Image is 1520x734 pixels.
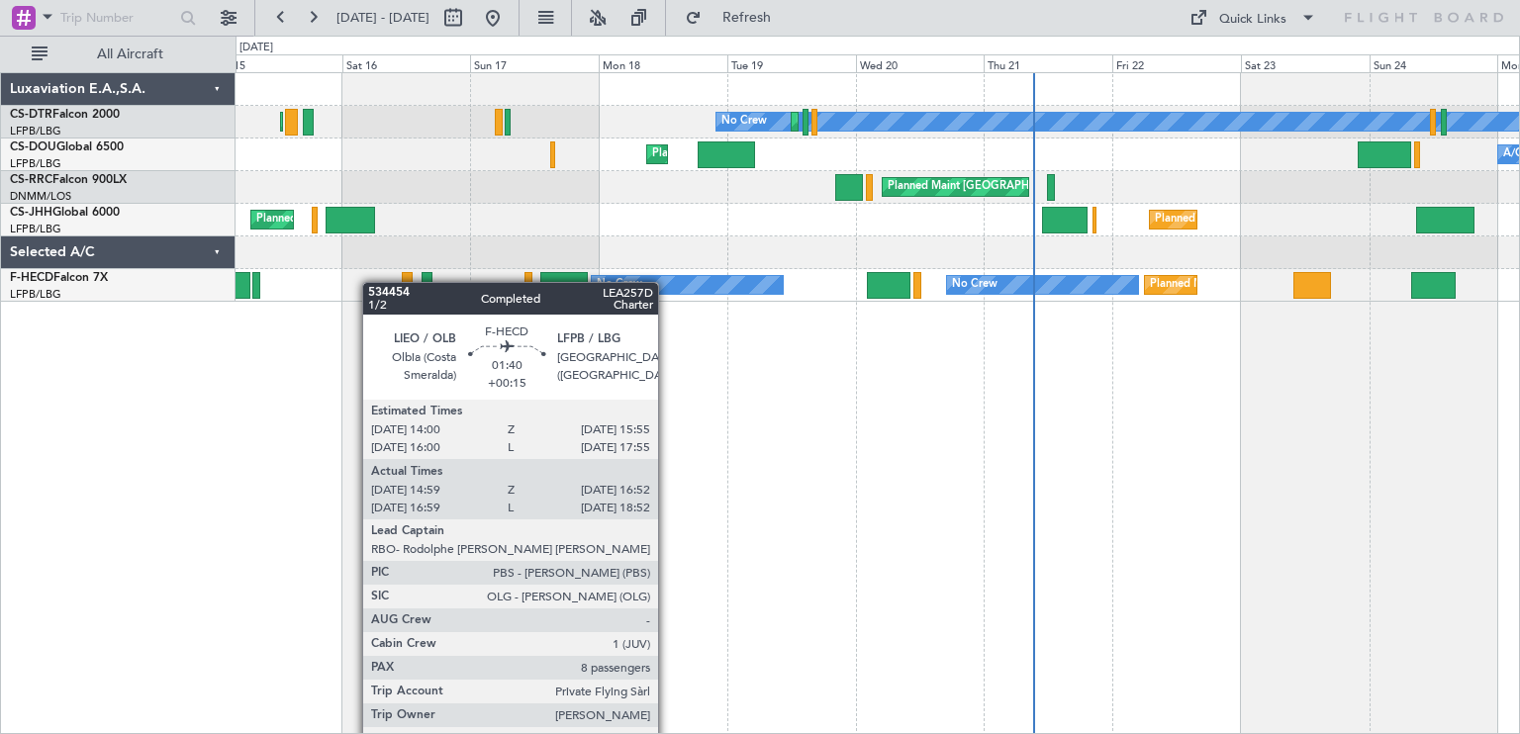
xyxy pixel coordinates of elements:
a: LFPB/LBG [10,287,61,302]
div: No Crew [721,107,767,137]
div: No Crew [597,270,642,300]
span: CS-RRC [10,174,52,186]
button: All Aircraft [22,39,215,70]
div: Thu 21 [984,54,1112,72]
span: CS-DTR [10,109,52,121]
span: [DATE] - [DATE] [336,9,429,27]
div: Planned Maint [GEOGRAPHIC_DATA] ([GEOGRAPHIC_DATA]) [1150,270,1462,300]
div: Fri 22 [1112,54,1241,72]
div: Planned Maint Sofia [797,107,898,137]
a: DNMM/LOS [10,189,71,204]
div: Sat 16 [342,54,471,72]
a: LFPB/LBG [10,124,61,138]
div: Fri 15 [214,54,342,72]
a: CS-DTRFalcon 2000 [10,109,120,121]
button: Refresh [676,2,795,34]
div: No Crew [952,270,997,300]
span: CS-DOU [10,141,56,153]
div: Tue 19 [727,54,856,72]
div: Mon 18 [599,54,727,72]
div: Quick Links [1219,10,1286,30]
a: CS-DOUGlobal 6500 [10,141,124,153]
a: CS-JHHGlobal 6000 [10,207,120,219]
span: Refresh [706,11,789,25]
div: [DATE] [239,40,273,56]
div: Sat 23 [1241,54,1370,72]
a: LFPB/LBG [10,222,61,236]
div: Planned Maint [GEOGRAPHIC_DATA] ([GEOGRAPHIC_DATA]) [1155,205,1467,234]
a: CS-RRCFalcon 900LX [10,174,127,186]
a: F-HECDFalcon 7X [10,272,108,284]
span: CS-JHH [10,207,52,219]
a: LFPB/LBG [10,156,61,171]
span: All Aircraft [51,47,209,61]
div: Wed 20 [856,54,985,72]
span: F-HECD [10,272,53,284]
div: Planned Maint [GEOGRAPHIC_DATA] ([GEOGRAPHIC_DATA]) [652,139,964,169]
div: Sun 17 [470,54,599,72]
input: Trip Number [60,3,174,33]
div: Sun 24 [1370,54,1498,72]
button: Quick Links [1180,2,1326,34]
div: Planned Maint [GEOGRAPHIC_DATA] ([GEOGRAPHIC_DATA]) [256,205,568,234]
div: Planned Maint [GEOGRAPHIC_DATA] ([GEOGRAPHIC_DATA]) [888,172,1199,202]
